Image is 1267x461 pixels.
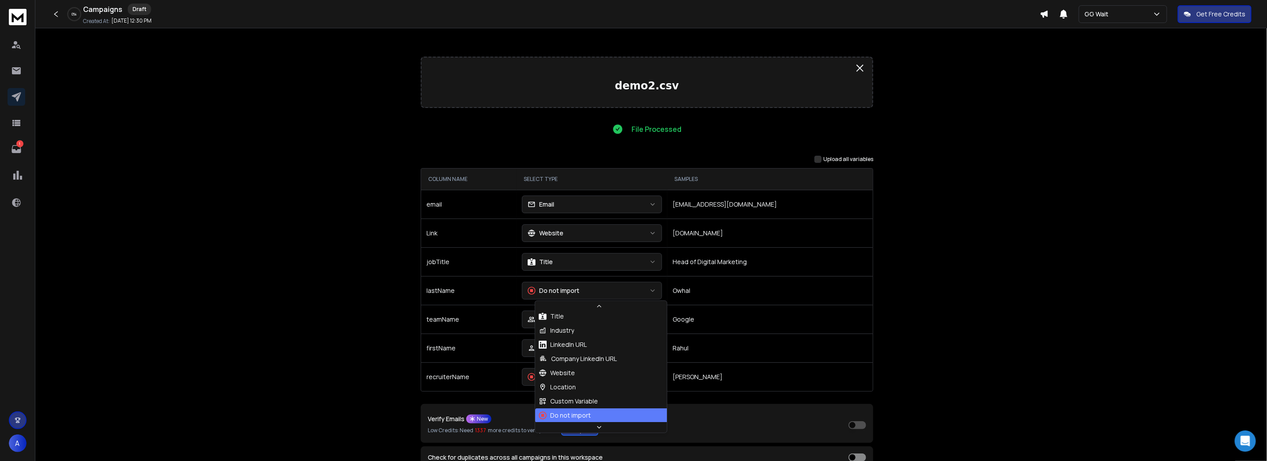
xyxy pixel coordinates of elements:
td: [EMAIL_ADDRESS][DOMAIN_NAME] [667,190,873,219]
td: Owhal [667,276,873,305]
p: Low Credits: Need more credits to verify leads. [428,425,598,436]
div: LinkedIn URL [539,340,587,349]
label: Check for duplicates across all campaigns in this workspace [428,454,603,461]
div: Industry [539,326,574,335]
td: [DOMAIN_NAME] [667,219,873,247]
p: Created At: [83,18,110,25]
p: GG Wait [1084,10,1112,19]
img: logo [9,9,27,25]
div: Title [528,257,553,266]
p: demo2.csv [429,79,865,93]
div: Company LinkedIn URL [539,354,617,363]
div: Do not import [528,373,579,381]
div: First Name [528,344,570,353]
p: File Processed [632,124,682,134]
div: Do not import [528,286,579,295]
p: Verify Emails [428,416,464,422]
td: firstName [421,334,517,362]
td: recruiterName [421,362,517,391]
p: Get Free Credits [1196,10,1245,19]
td: jobTitle [421,247,517,276]
p: 0 % [72,12,77,17]
div: New [466,415,491,423]
label: Upload all variables [823,156,873,163]
div: Open Intercom Messenger [1235,430,1256,452]
div: Website [539,369,575,377]
th: SELECT TYPE [517,169,667,190]
h1: Campaigns [83,4,122,15]
td: lastName [421,276,517,305]
td: teamName [421,305,517,334]
div: Draft [128,4,151,15]
p: [DATE] 12:30 PM [111,17,152,24]
div: Location [539,383,576,392]
td: Head of Digital Marketing [667,247,873,276]
td: Google [667,305,873,334]
div: Do not import [539,411,591,420]
div: Title [539,312,564,321]
span: 1337 [475,427,486,434]
th: COLUMN NAME [421,169,517,190]
div: Website [528,229,563,238]
td: Link [421,219,517,247]
div: Last Name [528,315,570,324]
td: [PERSON_NAME] [667,362,873,391]
div: Custom Variable [539,397,598,406]
td: email [421,190,517,219]
div: Email [528,200,554,209]
th: SAMPLES [667,169,873,190]
p: 1 [16,140,23,147]
span: A [9,434,27,452]
td: Rahul [667,334,873,362]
